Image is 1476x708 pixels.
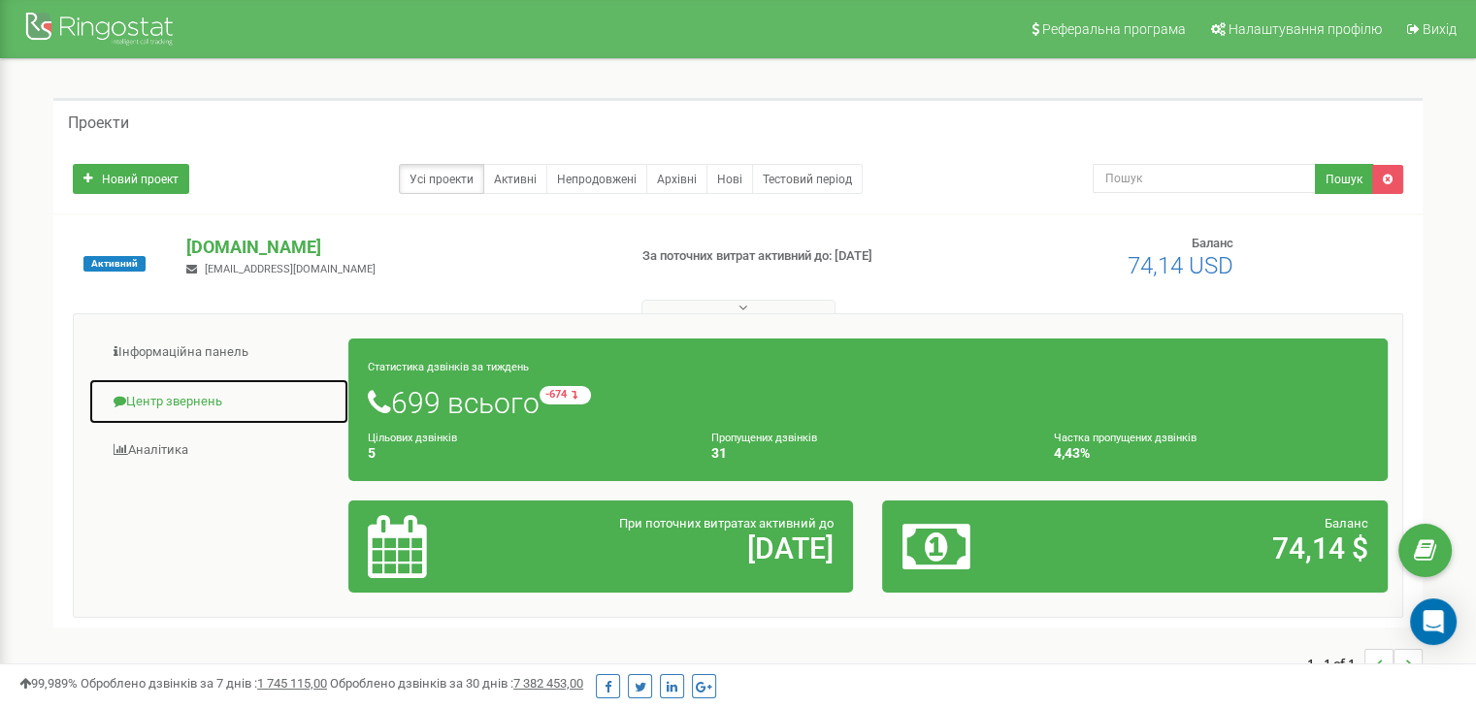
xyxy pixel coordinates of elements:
[118,344,248,359] font: Інформаційна панель
[619,516,834,531] font: При поточних витратах активний до
[1315,164,1373,194] button: Пошук
[657,173,697,186] font: Архівні
[88,378,349,426] a: Центр звернень
[1093,164,1316,193] input: Пошук
[1054,432,1197,444] font: Частка пропущених дзвінків
[126,394,222,408] font: Центр звернень
[81,676,257,691] font: Оброблено дзвінків за 7 днів :
[186,237,321,257] font: [DOMAIN_NAME]
[513,676,583,691] font: 7 382 453,00
[1042,21,1186,37] font: Реферальна програма
[1272,531,1368,565] font: 74,14 $
[711,432,817,444] font: Пропущених дзвінків
[1423,21,1457,37] font: Вихід
[1307,629,1423,697] nav: ...
[73,164,189,194] a: Новий проект
[368,361,529,373] font: Статистика дзвінків за тиждень
[68,113,129,132] font: Проекти
[717,173,742,186] font: Нові
[545,388,567,401] font: -674
[257,676,327,691] font: 1 745 115,00
[410,173,474,186] font: Усі проекти
[494,173,537,186] font: Активні
[711,445,727,461] font: 31
[642,248,872,263] font: За поточних витрат активний до: [DATE]
[88,329,349,376] a: Інформаційна панель
[1325,516,1368,531] font: Баланс
[368,432,457,444] font: Цільових дзвінків
[752,164,863,194] a: Тестовий період
[330,676,513,691] font: Оброблено дзвінків за 30 днів :
[747,531,834,565] font: [DATE]
[88,427,349,474] a: Аналітика
[205,263,376,275] font: [EMAIL_ADDRESS][DOMAIN_NAME]
[399,164,484,194] a: Усі проекти
[646,164,707,194] a: Архівні
[1326,173,1362,186] font: Пошук
[128,442,188,457] font: Аналітика
[1054,445,1090,461] font: 4,43%
[706,164,753,194] a: Нові
[483,164,547,194] a: Активні
[1229,21,1382,37] font: Налаштування профілю
[763,173,852,186] font: Тестовий період
[1192,236,1233,250] font: Баланс
[1128,252,1233,279] font: 74,14 USD
[1307,655,1355,672] font: 1 - 1 of 1
[102,173,179,186] font: Новий проект
[546,164,647,194] a: Непродовжені
[391,386,540,420] font: 699 всього
[91,258,138,269] font: Активний
[557,173,637,186] font: Непродовжені
[368,445,376,461] font: 5
[31,676,78,691] font: 99,989%
[1410,598,1457,645] div: Open Intercom Messenger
